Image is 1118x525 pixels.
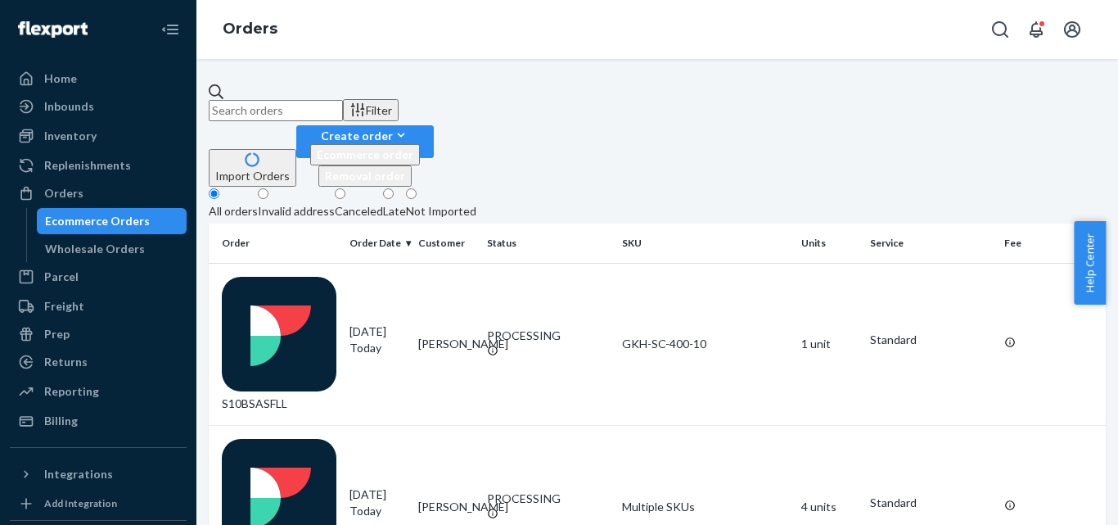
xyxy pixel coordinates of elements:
button: Open Search Box [984,13,1017,46]
div: S10BSASFLL [222,277,336,412]
button: Ecommerce order [310,144,420,165]
th: Service [863,224,998,263]
button: Filter [343,99,399,121]
a: Ecommerce Orders [37,208,187,234]
div: Add Integration [44,496,117,510]
button: Close Navigation [154,13,187,46]
th: Units [795,224,863,263]
div: Prep [44,326,70,342]
a: Add Integration [10,494,187,514]
a: Orders [223,20,277,38]
div: Create order [310,127,420,144]
a: Prep [10,321,187,347]
a: Reporting [10,378,187,405]
p: Today [349,503,405,519]
th: Order [209,224,343,263]
img: Flexport logo [18,21,88,38]
div: [DATE] [349,487,405,519]
div: Integrations [44,466,113,482]
div: Invalid address [258,203,335,220]
a: Parcel [10,264,187,290]
th: SKU [615,224,795,263]
button: Help Center [1074,221,1106,305]
a: Home [10,66,187,92]
div: Inventory [44,128,97,144]
a: Returns [10,349,187,375]
input: Late [383,188,394,199]
input: Search orders [209,100,343,121]
button: Open notifications [1020,13,1053,46]
div: PROCESSING [487,328,608,344]
div: PROCESSING [487,491,608,507]
a: Wholesale Orders [37,236,187,262]
td: [PERSON_NAME] [412,263,480,425]
p: Standard [870,495,991,511]
div: Billing [44,413,78,429]
div: Orders [44,185,83,201]
div: All orders [209,203,258,220]
p: Standard [870,332,991,348]
span: Removal order [325,169,405,183]
div: Returns [44,354,88,370]
th: Status [480,224,615,263]
a: Billing [10,408,187,434]
div: Replenishments [44,157,131,174]
td: 1 unit [795,263,863,425]
a: Freight [10,293,187,319]
input: All orders [209,188,219,199]
div: Reporting [44,383,99,400]
a: Replenishments [10,152,187,179]
div: Inbounds [44,98,94,115]
div: Wholesale Orders [45,241,145,257]
button: Import Orders [209,149,296,187]
button: Removal order [318,165,412,187]
span: Ecommerce order [317,147,413,161]
button: Create orderEcommerce orderRemoval order [296,125,434,158]
p: Today [349,340,405,356]
input: Not Imported [406,188,417,199]
a: Inventory [10,123,187,149]
div: GKH-SC-400-10 [622,336,788,352]
div: [DATE] [349,324,405,356]
div: Not Imported [406,203,476,220]
input: Invalid address [258,188,268,199]
a: Inbounds [10,93,187,120]
a: Orders [10,180,187,206]
div: Canceled [335,203,383,220]
div: Parcel [44,269,79,285]
div: Filter [349,102,392,119]
div: Home [44,70,77,87]
button: Open account menu [1056,13,1089,46]
div: Ecommerce Orders [45,213,150,229]
ol: breadcrumbs [210,6,291,53]
button: Integrations [10,461,187,487]
th: Order Date [343,224,412,263]
input: Canceled [335,188,345,199]
div: Customer [418,236,474,250]
div: Freight [44,298,84,315]
th: Fee [998,224,1106,263]
div: Late [383,203,406,220]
